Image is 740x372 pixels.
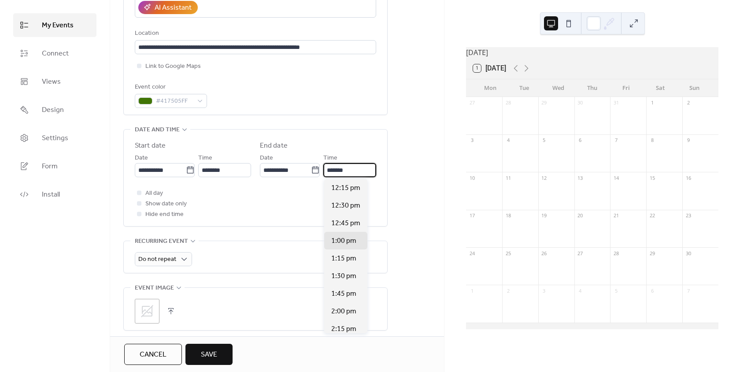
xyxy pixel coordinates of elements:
span: Connect [42,48,69,59]
div: 13 [577,175,584,181]
div: 30 [685,250,692,257]
a: My Events [13,13,96,37]
span: Show date only [145,199,187,209]
div: Thu [575,79,609,97]
div: 29 [649,250,655,257]
span: Event image [135,283,174,294]
div: 7 [685,287,692,294]
div: 28 [505,100,511,106]
div: Sun [677,79,711,97]
span: Do not repeat [138,253,176,265]
div: 3 [469,137,475,144]
span: My Events [42,20,74,31]
div: 7 [613,137,619,144]
span: All day [145,188,163,199]
div: Tue [507,79,541,97]
div: 19 [541,212,548,219]
span: Form [42,161,58,172]
span: Cancel [140,350,166,360]
span: 12:15 pm [331,183,360,193]
span: #417505FF [156,96,193,107]
span: Save [201,350,217,360]
span: 12:45 pm [331,218,360,229]
div: 24 [469,250,475,257]
div: AI Assistant [155,3,192,13]
a: Views [13,70,96,93]
div: 14 [613,175,619,181]
div: 18 [505,212,511,219]
div: 22 [649,212,655,219]
span: Time [323,153,337,164]
div: 23 [685,212,692,219]
button: Save [185,344,233,365]
div: 1 [649,100,655,106]
div: 4 [505,137,511,144]
span: 1:00 pm [331,236,356,246]
div: 6 [577,137,584,144]
div: 2 [505,287,511,294]
a: Form [13,154,96,178]
div: 20 [577,212,584,219]
span: 2:00 pm [331,306,356,317]
div: Start date [135,141,166,151]
span: 1:15 pm [331,253,356,264]
span: Link to Google Maps [145,61,201,72]
div: 27 [577,250,584,257]
div: 25 [505,250,511,257]
div: Sat [643,79,677,97]
div: 9 [685,137,692,144]
div: ; [135,299,159,324]
span: Install [42,190,60,200]
span: Recurring event [135,236,188,247]
div: Event color [135,82,205,93]
div: 26 [541,250,548,257]
a: Settings [13,126,96,150]
div: 28 [613,250,619,257]
div: 1 [469,287,475,294]
div: 5 [541,137,548,144]
a: Connect [13,41,96,65]
div: Fri [609,79,643,97]
div: 21 [613,212,619,219]
div: 15 [649,175,655,181]
div: 31 [613,100,619,106]
div: 5 [613,287,619,294]
span: 2:15 pm [331,324,356,335]
div: 6 [649,287,655,294]
span: 1:45 pm [331,289,356,299]
span: 1:30 pm [331,271,356,282]
div: 29 [541,100,548,106]
div: 30 [577,100,584,106]
span: Time [198,153,212,164]
span: Date [260,153,273,164]
div: Wed [541,79,575,97]
div: Mon [473,79,507,97]
div: 16 [685,175,692,181]
span: Hide end time [145,209,184,220]
div: 17 [469,212,475,219]
a: Install [13,182,96,206]
span: Date [135,153,148,164]
div: 10 [469,175,475,181]
div: [DATE] [466,47,718,58]
div: 4 [577,287,584,294]
div: 2 [685,100,692,106]
span: Design [42,105,64,115]
span: Date and time [135,125,180,135]
button: AI Assistant [138,1,198,14]
span: 12:30 pm [331,201,360,211]
div: 3 [541,287,548,294]
button: 1[DATE] [470,62,509,74]
div: 8 [649,137,655,144]
button: Cancel [124,344,182,365]
a: Design [13,98,96,122]
span: Views [42,77,61,87]
div: 27 [469,100,475,106]
div: 12 [541,175,548,181]
div: End date [260,141,288,151]
div: 11 [505,175,511,181]
span: Settings [42,133,68,144]
div: Location [135,28,374,39]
